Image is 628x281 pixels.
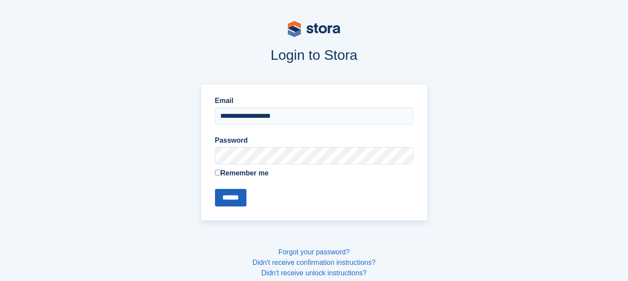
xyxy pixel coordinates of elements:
input: Remember me [215,170,221,175]
label: Email [215,96,413,106]
label: Remember me [215,168,413,178]
img: stora-logo-53a41332b3708ae10de48c4981b4e9114cc0af31d8433b30ea865607fb682f29.svg [288,21,340,37]
h1: Login to Stora [34,47,594,63]
a: Didn't receive confirmation instructions? [253,259,375,266]
a: Forgot your password? [278,248,350,256]
a: Didn't receive unlock instructions? [261,269,366,277]
label: Password [215,135,413,146]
